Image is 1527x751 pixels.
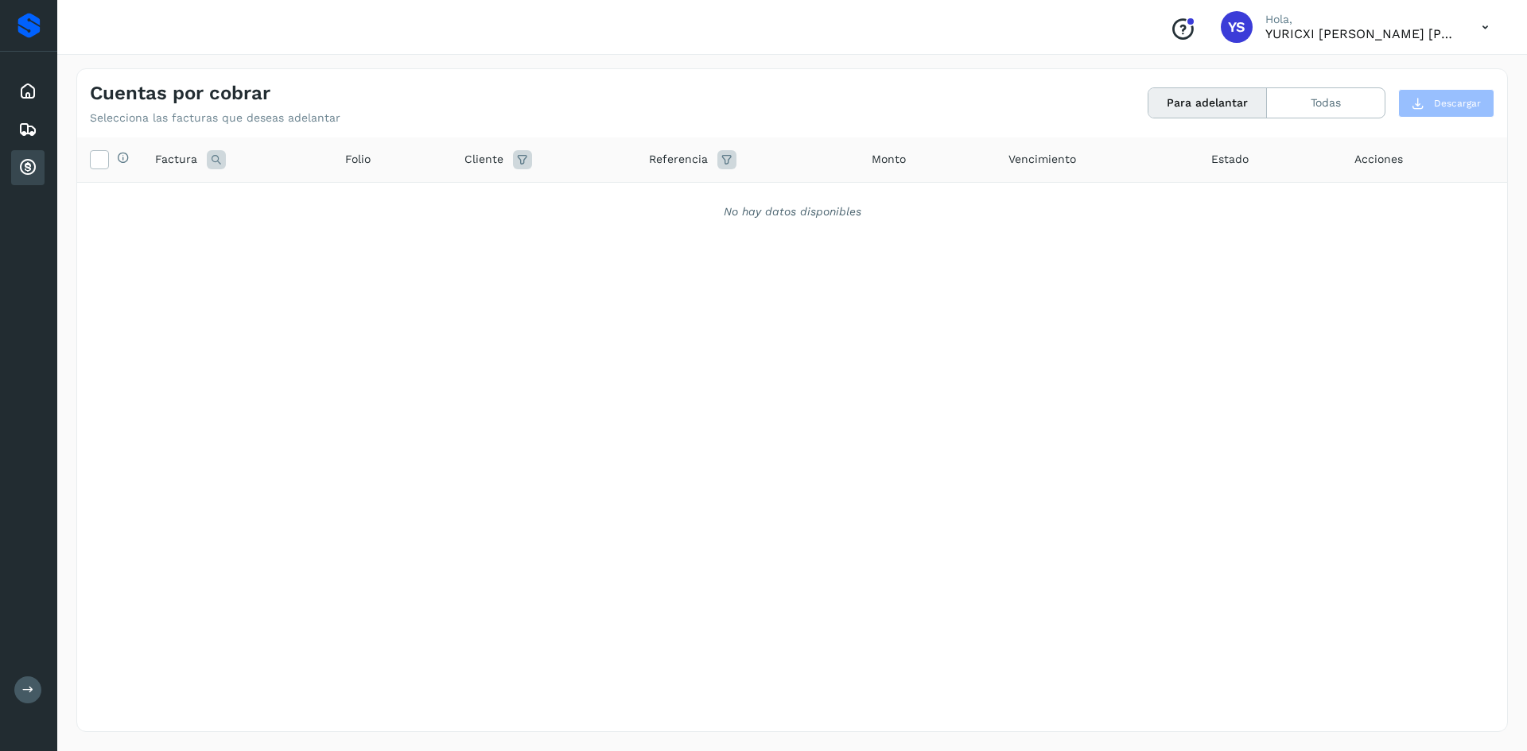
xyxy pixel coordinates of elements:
span: Factura [155,151,197,168]
span: Acciones [1354,151,1403,168]
span: Vencimiento [1008,151,1076,168]
p: YURICXI SARAHI CANIZALES AMPARO [1265,26,1456,41]
div: Embarques [11,112,45,147]
p: Hola, [1265,13,1456,26]
span: Monto [872,151,906,168]
div: No hay datos disponibles [98,203,1486,220]
span: Cliente [464,151,503,168]
p: Selecciona las facturas que deseas adelantar [90,111,340,125]
button: Para adelantar [1148,88,1267,118]
span: Referencia [649,151,708,168]
h4: Cuentas por cobrar [90,82,270,105]
span: Estado [1211,151,1249,168]
div: Cuentas por cobrar [11,150,45,185]
div: Inicio [11,74,45,109]
span: Folio [345,151,371,168]
button: Todas [1267,88,1385,118]
button: Descargar [1398,89,1494,118]
span: Descargar [1434,96,1481,110]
